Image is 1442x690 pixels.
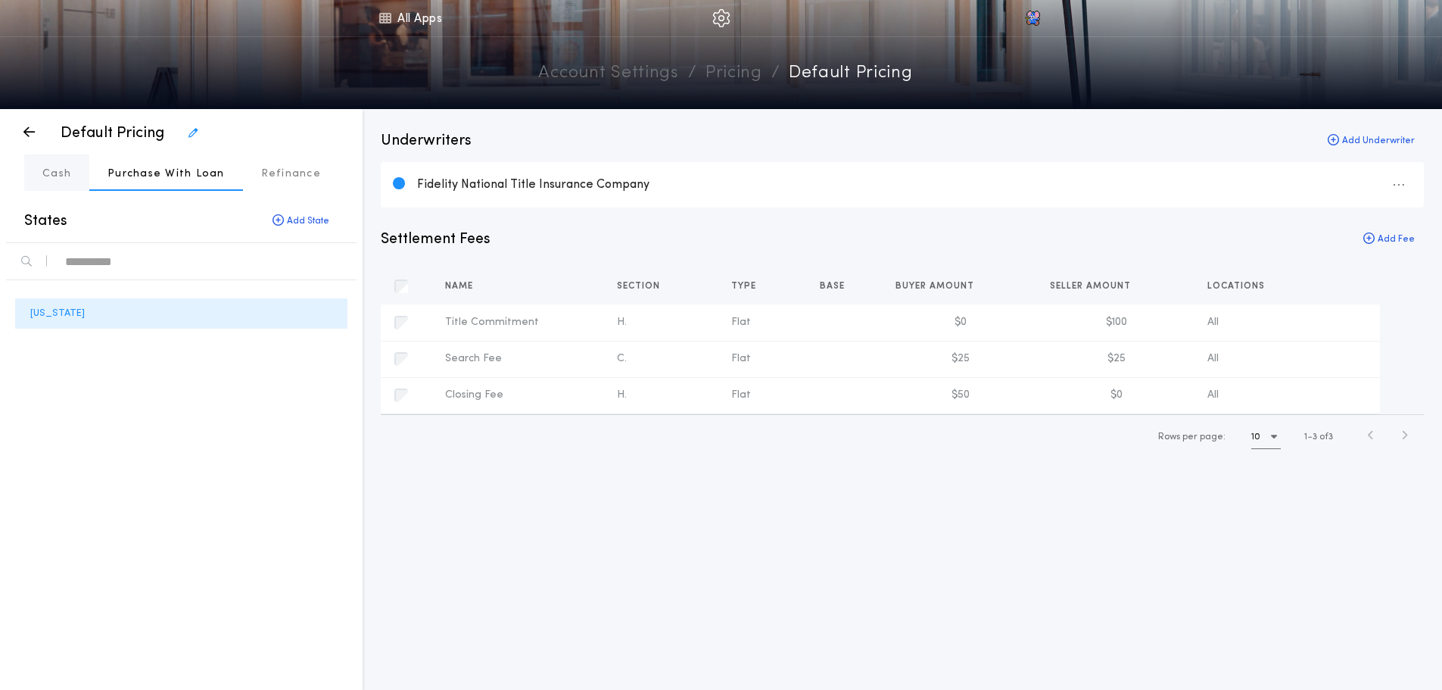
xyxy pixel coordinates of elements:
[617,353,627,364] span: C .
[445,353,502,364] span: Search Fee
[731,353,751,364] span: Flat
[895,280,977,292] span: Buyer Amount
[61,123,164,144] p: Default Pricing
[1251,429,1260,445] h1: 10
[951,389,970,401] span: $50
[261,167,321,182] p: Refinance
[1313,432,1317,442] span: 3
[445,280,476,292] span: Name
[789,61,913,87] p: Default Pricing
[1050,280,1134,292] span: Seller Amount
[538,61,678,87] a: Account Settings
[688,61,696,87] p: /
[712,9,730,27] img: img
[1319,130,1424,151] button: Add Underwriter
[1207,317,1219,328] span: All
[1251,425,1281,449] button: 10
[617,279,671,294] button: Section
[731,317,751,328] span: Flat
[1207,280,1268,292] span: Locations
[445,279,484,294] button: Name
[24,211,67,232] p: States
[1207,389,1219,401] span: All
[1354,229,1424,250] button: Add Fee
[820,280,848,292] span: Base
[705,61,762,87] a: pricing
[42,167,71,182] p: Cash
[617,280,663,292] span: Section
[617,389,627,401] span: H .
[445,389,503,401] span: Closing Fee
[771,61,780,87] p: /
[951,353,970,364] span: $25
[1319,430,1333,444] span: of 3
[445,317,539,328] span: Title Commitment
[731,279,768,294] button: Type
[731,389,751,401] span: Flat
[1025,11,1040,26] img: vs-icon
[1110,389,1123,401] span: $0
[381,130,472,151] p: Underwriters
[417,176,1412,193] div: Fidelity National Title Insurance Company
[617,317,627,328] span: H .
[381,229,491,250] p: Settlement Fees
[30,306,85,320] p: [US_STATE]
[260,209,341,233] button: Add State
[1106,317,1127,328] span: $100
[955,317,967,328] span: $0
[107,167,225,182] p: Purchase With Loan
[1107,353,1126,364] span: $25
[1158,432,1226,442] span: Rows per page:
[1304,432,1307,442] span: 1
[731,280,759,292] span: Type
[1207,353,1219,364] span: All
